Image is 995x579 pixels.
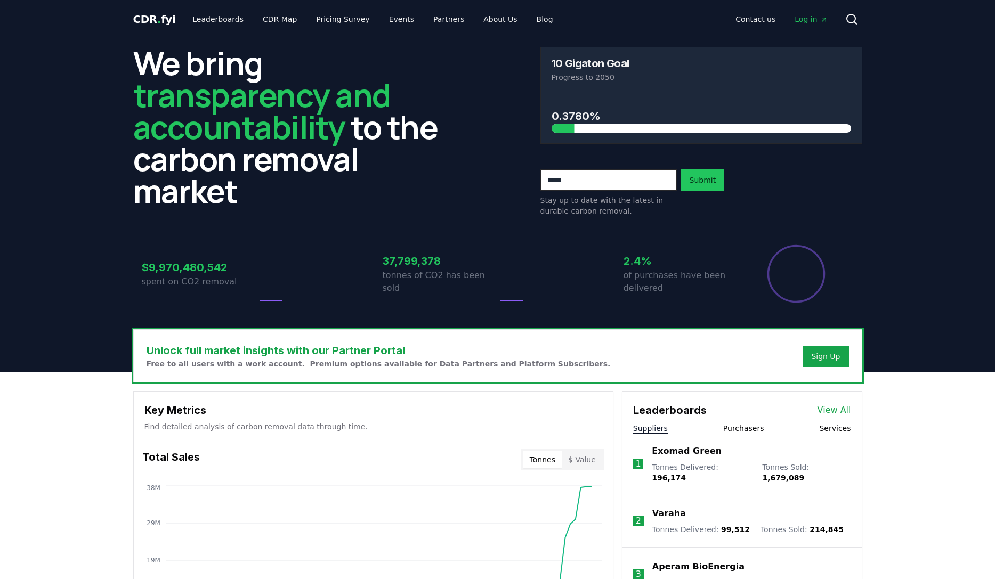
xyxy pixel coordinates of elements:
button: $ Value [562,451,602,468]
span: transparency and accountability [133,73,391,149]
a: Leaderboards [184,10,252,29]
a: About Us [475,10,525,29]
span: Log in [795,14,828,25]
tspan: 19M [147,557,160,564]
a: Blog [528,10,562,29]
a: Contact us [727,10,784,29]
a: CDR.fyi [133,12,176,27]
p: Find detailed analysis of carbon removal data through time. [144,421,602,432]
p: of purchases have been delivered [624,269,739,295]
h3: Unlock full market insights with our Partner Portal [147,342,611,358]
h3: $9,970,480,542 [142,259,257,275]
h3: 2.4% [624,253,739,269]
button: Sign Up [803,346,848,367]
h3: Leaderboards [633,402,707,418]
h3: Key Metrics [144,402,602,418]
p: Tonnes Sold : [762,462,851,483]
button: Suppliers [633,423,668,434]
h3: 0.3780% [552,108,851,124]
h2: We bring to the carbon removal market [133,47,455,207]
span: . [157,13,161,26]
a: Varaha [652,507,686,520]
a: Exomad Green [652,445,722,458]
h3: 37,799,378 [383,253,498,269]
tspan: 38M [147,484,160,492]
p: Tonnes Sold : [761,524,844,535]
a: Sign Up [811,351,840,362]
span: 99,512 [721,525,750,534]
p: Tonnes Delivered : [652,524,750,535]
a: Events [381,10,423,29]
a: View All [818,404,851,417]
div: Percentage of sales delivered [766,244,826,304]
span: CDR fyi [133,13,176,26]
a: Pricing Survey [308,10,378,29]
tspan: 29M [147,519,160,527]
p: Free to all users with a work account. Premium options available for Data Partners and Platform S... [147,358,611,369]
p: tonnes of CO2 has been sold [383,269,498,295]
p: 1 [635,458,641,470]
p: 2 [636,515,641,527]
a: CDR Map [254,10,305,29]
h3: Total Sales [142,449,200,470]
p: Tonnes Delivered : [652,462,751,483]
button: Submit [681,169,725,191]
button: Purchasers [723,423,764,434]
a: Partners [425,10,473,29]
p: Progress to 2050 [552,72,851,83]
p: spent on CO2 removal [142,275,257,288]
span: 214,845 [810,525,844,534]
nav: Main [184,10,561,29]
p: Stay up to date with the latest in durable carbon removal. [540,195,677,216]
button: Tonnes [523,451,562,468]
nav: Main [727,10,836,29]
a: Aperam BioEnergia [652,560,745,573]
span: 196,174 [652,474,686,482]
button: Services [819,423,851,434]
span: 1,679,089 [762,474,804,482]
h3: 10 Gigaton Goal [552,58,629,69]
a: Log in [786,10,836,29]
